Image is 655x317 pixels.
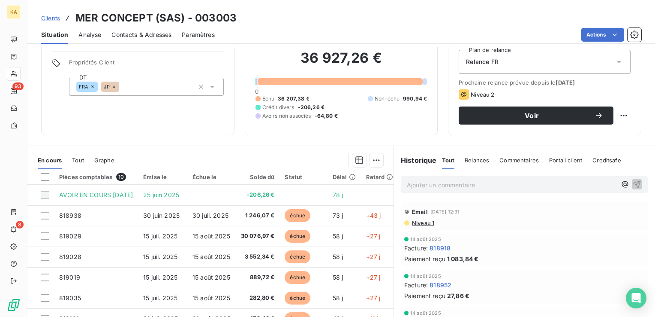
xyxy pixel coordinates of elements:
div: KA [7,5,21,19]
span: 819029 [59,232,81,240]
span: 58 j [333,274,343,281]
h6: Historique [394,155,437,165]
span: 14 août 2025 [410,274,441,279]
h2: 36 927,26 € [255,49,427,75]
span: 990,94 € [403,95,427,103]
span: Relances [465,157,489,164]
span: Paramètres [182,30,215,39]
span: 15 août 2025 [192,274,230,281]
span: Creditsafe [592,157,621,164]
span: 78 j [333,191,343,198]
span: +27 j [366,232,381,240]
button: Actions [581,28,624,42]
span: 819035 [59,294,81,302]
span: Portail client [549,157,582,164]
span: 3 552,34 € [241,253,275,261]
span: 14 août 2025 [410,311,441,316]
span: Tout [72,157,84,164]
span: 73 j [333,212,343,219]
input: Ajouter une valeur [119,83,126,91]
div: Statut [285,174,322,180]
span: Prochaine relance prévue depuis le [459,79,631,86]
span: 0 [255,88,258,95]
span: échue [285,230,310,243]
div: Open Intercom Messenger [626,288,646,308]
button: Voir [459,107,613,125]
span: 818938 [59,212,81,219]
span: 15 juil. 2025 [143,232,177,240]
span: 30 juil. 2025 [192,212,228,219]
span: Échu [262,95,275,103]
span: 14 août 2025 [410,237,441,242]
div: Émise le [143,174,182,180]
span: Niveau 2 [471,91,494,98]
div: Pièces comptables [59,173,133,181]
span: 1 083,84 € [447,254,479,263]
span: 15 juil. 2025 [143,294,177,302]
span: Situation [41,30,68,39]
span: Contacts & Adresses [111,30,171,39]
span: +27 j [366,253,381,260]
span: [DATE] 12:31 [430,209,460,214]
span: Facture : [404,244,428,253]
span: [DATE] [556,79,575,86]
span: +27 j [366,294,381,302]
div: Retard [366,174,394,180]
div: Délai [333,174,356,180]
span: Niveau 1 [411,219,434,226]
span: 36 207,38 € [278,95,309,103]
span: 15 août 2025 [192,253,230,260]
span: échue [285,209,310,222]
span: 1 246,07 € [241,211,275,220]
span: Commentaires [499,157,539,164]
span: Facture : [404,280,428,290]
span: Email [412,208,428,215]
span: 58 j [333,232,343,240]
span: 15 juil. 2025 [143,253,177,260]
span: Paiement reçu [404,291,445,300]
span: 30 juin 2025 [143,212,180,219]
span: 819028 [59,253,81,260]
span: Propriétés Client [69,59,224,71]
span: 282,80 € [241,294,275,302]
span: 30 076,97 € [241,232,275,241]
span: Crédit divers [262,104,294,111]
span: Tout [442,157,455,164]
span: 818952 [430,280,451,290]
span: AVOIR EN COURS [DATE] [59,191,133,198]
span: FRA [79,84,88,89]
span: 93 [12,82,24,90]
span: 819019 [59,274,80,281]
span: 27,86 € [447,291,469,300]
span: +27 j [366,274,381,281]
span: Relance FR [466,58,499,66]
span: En cours [38,157,62,164]
span: 818918 [430,244,451,253]
span: -64,80 € [315,112,338,120]
a: Clients [41,14,60,22]
span: -206,26 € [298,104,324,111]
span: Analyse [78,30,101,39]
span: Graphe [94,157,114,164]
span: +43 j [366,212,381,219]
span: 15 août 2025 [192,294,230,302]
span: échue [285,271,310,284]
span: Clients [41,15,60,21]
span: 15 juil. 2025 [143,274,177,281]
span: Paiement reçu [404,254,445,263]
span: 58 j [333,253,343,260]
span: Voir [469,112,595,119]
span: échue [285,292,310,305]
span: 10 [116,173,126,181]
span: Non-échu [375,95,400,103]
span: JP [104,84,109,89]
div: Solde dû [241,174,275,180]
div: Échue le [192,174,231,180]
span: Avoirs non associés [262,112,311,120]
span: 15 août 2025 [192,232,230,240]
h3: MER CONCEPT (SAS) - 003003 [75,10,237,26]
span: 58 j [333,294,343,302]
img: Logo LeanPay [7,298,21,312]
span: 889,72 € [241,273,275,282]
span: -206,26 € [241,191,275,199]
